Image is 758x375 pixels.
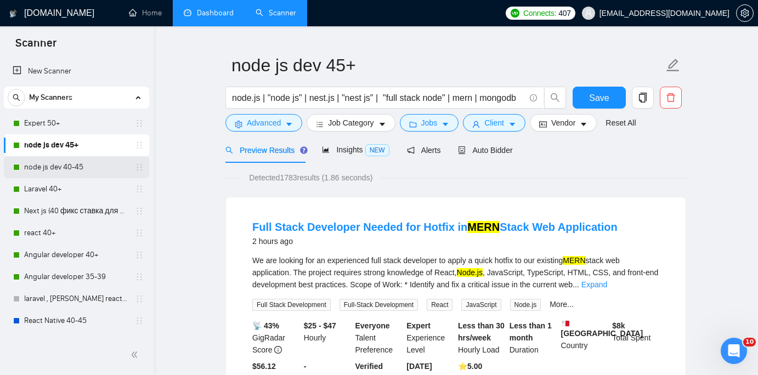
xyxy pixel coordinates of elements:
span: copy [632,93,653,103]
a: searchScanner [256,8,296,18]
b: [GEOGRAPHIC_DATA] [561,320,643,338]
span: 407 [558,7,570,19]
button: copy [632,87,654,109]
span: holder [135,163,144,172]
b: Less than 1 month [510,321,552,342]
div: Duration [507,320,559,356]
span: holder [135,272,144,281]
b: Everyone [355,321,390,330]
mark: MERN [467,221,500,233]
b: [DATE] [406,362,432,371]
span: holder [135,316,144,325]
span: delete [660,93,681,103]
input: Search Freelance Jobs... [232,91,525,105]
div: Experience Level [404,320,456,356]
div: Total Spent [610,320,661,356]
button: search [8,89,25,106]
a: react 40+ [24,222,128,244]
span: caret-down [580,120,587,128]
span: holder [135,229,144,237]
span: 10 [743,338,756,346]
div: 2 hours ago [252,235,618,248]
span: search [8,94,25,101]
span: user [585,9,592,17]
a: React Native 40-45 [24,310,128,332]
button: idcardVendorcaret-down [530,114,597,132]
a: Expert 50+ [24,112,128,134]
div: Country [559,320,610,356]
div: Talent Preference [353,320,405,356]
button: search [544,87,566,109]
span: notification [407,146,415,154]
span: Connects: [523,7,556,19]
div: Hourly [302,320,353,356]
li: New Scanner [4,60,149,82]
a: Full Stack Developer Needed for Hotfix inMERNStack Web Application [252,221,618,233]
b: $25 - $47 [304,321,336,330]
span: Full-Stack Development [340,299,418,311]
span: holder [135,294,144,303]
a: More... [550,300,574,309]
span: holder [135,251,144,259]
button: userClientcaret-down [463,114,525,132]
a: Next js (40 фикс ставка для 40+) [24,200,128,222]
a: New Scanner [13,60,140,82]
a: node js dev 45+ [24,134,128,156]
b: Expert [406,321,431,330]
mark: MERN [563,256,585,265]
span: idcard [539,120,547,128]
a: Laravel 40+ [24,178,128,200]
span: edit [666,58,680,72]
span: ... [573,280,579,289]
div: Tooltip anchor [299,145,309,155]
b: $56.12 [252,362,276,371]
a: dashboardDashboard [184,8,234,18]
button: delete [660,87,682,109]
span: Save [589,91,609,105]
span: caret-down [442,120,449,128]
div: GigRadar Score [250,320,302,356]
span: Client [484,117,504,129]
span: Jobs [421,117,438,129]
b: ⭐️ 5.00 [458,362,482,371]
span: Detected 1783 results (1.86 seconds) [241,172,380,184]
img: logo [9,5,17,22]
span: user [472,120,480,128]
a: React Native 45+ [24,332,128,354]
span: robot [458,146,466,154]
a: Expand [581,280,607,289]
iframe: Intercom live chat [721,338,747,364]
button: settingAdvancedcaret-down [225,114,302,132]
span: caret-down [378,120,386,128]
span: bars [316,120,324,128]
button: folderJobscaret-down [400,114,459,132]
span: Insights [322,145,389,154]
span: setting [737,9,753,18]
div: We are looking for an experienced full stack developer to apply a quick hotfix to our existing st... [252,254,659,291]
span: Job Category [328,117,374,129]
img: 🇲🇹 [562,320,569,327]
a: laravel , [PERSON_NAME] react native (draft) [24,288,128,310]
span: search [545,93,565,103]
button: Save [573,87,626,109]
span: React [427,299,452,311]
span: Advanced [247,117,281,129]
span: info-circle [274,346,282,354]
b: 📡 43% [252,321,279,330]
span: area-chart [322,146,330,154]
b: - [304,362,307,371]
span: search [225,146,233,154]
span: caret-down [285,120,293,128]
span: holder [135,141,144,150]
span: info-circle [530,94,537,101]
mark: Node.js [457,268,483,277]
span: Scanner [7,35,65,58]
span: Alerts [407,146,441,155]
span: Node.js [510,299,541,311]
a: Angular developer 40+ [24,244,128,266]
span: Preview Results [225,146,304,155]
span: Full Stack Development [252,299,331,311]
span: Auto Bidder [458,146,512,155]
div: Hourly Load [456,320,507,356]
span: caret-down [508,120,516,128]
